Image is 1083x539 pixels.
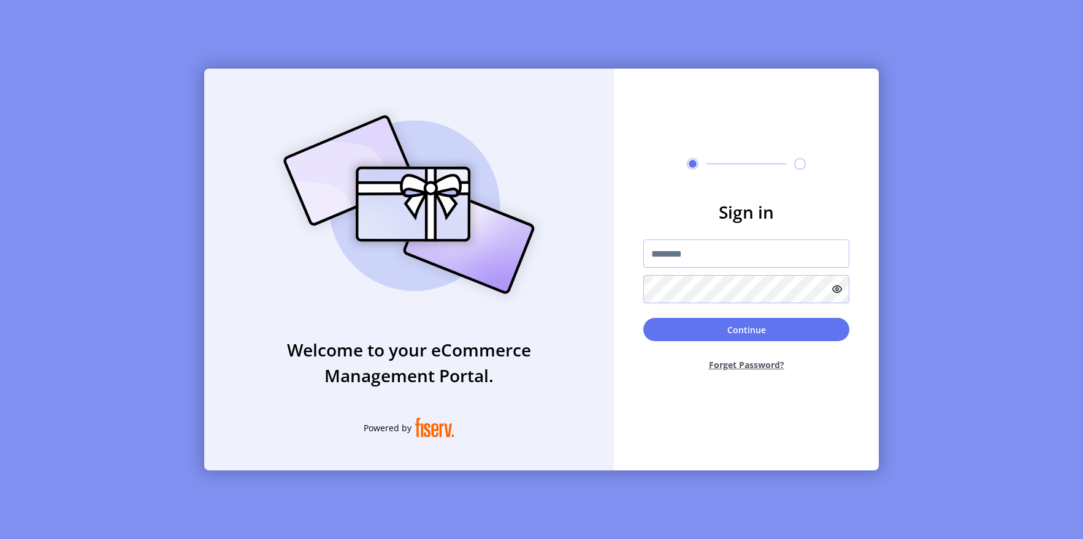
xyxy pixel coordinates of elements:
[643,349,849,381] button: Forget Password?
[265,102,553,307] img: card_Illustration.svg
[364,421,411,434] span: Powered by
[643,199,849,225] h3: Sign in
[204,337,614,388] h3: Welcome to your eCommerce Management Portal.
[643,318,849,341] button: Continue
